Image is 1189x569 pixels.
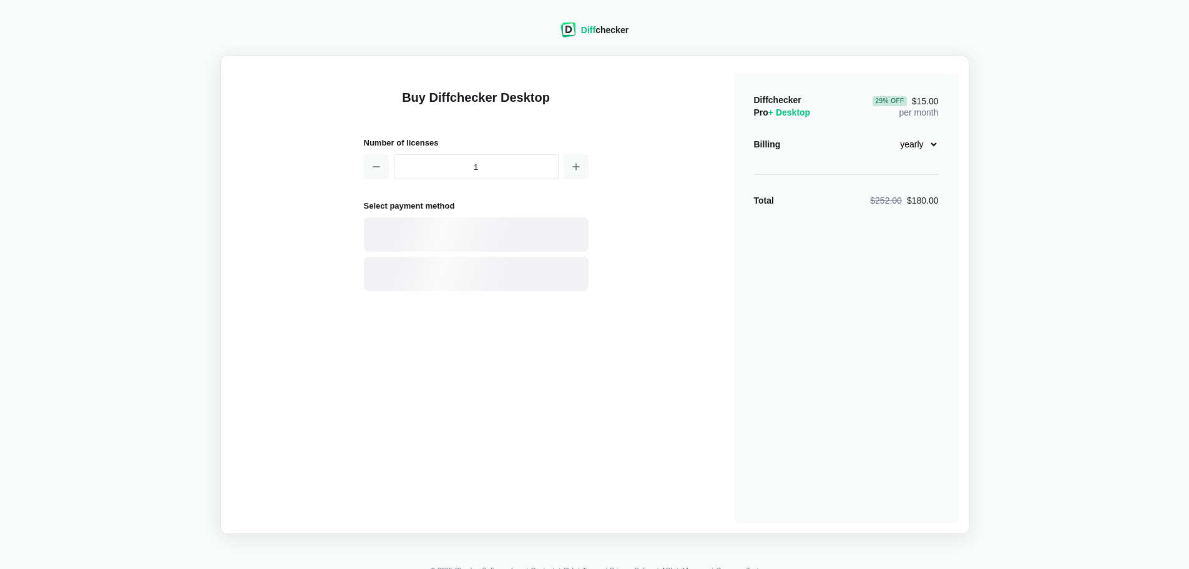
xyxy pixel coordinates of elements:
[560,22,576,37] img: Diffchecker logo
[560,29,629,39] a: Diffchecker logoDiffchecker
[873,96,938,106] span: $15.00
[581,24,629,36] div: checker
[364,136,589,149] h2: Number of licenses
[364,199,589,212] h2: Select payment method
[754,107,811,117] span: Pro
[581,25,595,35] span: Diff
[870,195,902,205] span: $252.00
[873,94,938,119] div: per month
[768,107,810,117] span: + Desktop
[394,154,559,179] input: 1
[754,195,774,205] strong: Total
[754,138,781,151] div: Billing
[364,89,589,121] h1: Buy Diffchecker Desktop
[870,194,938,207] div: $180.00
[873,96,906,106] div: 29 % Off
[754,95,801,105] span: Diffchecker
